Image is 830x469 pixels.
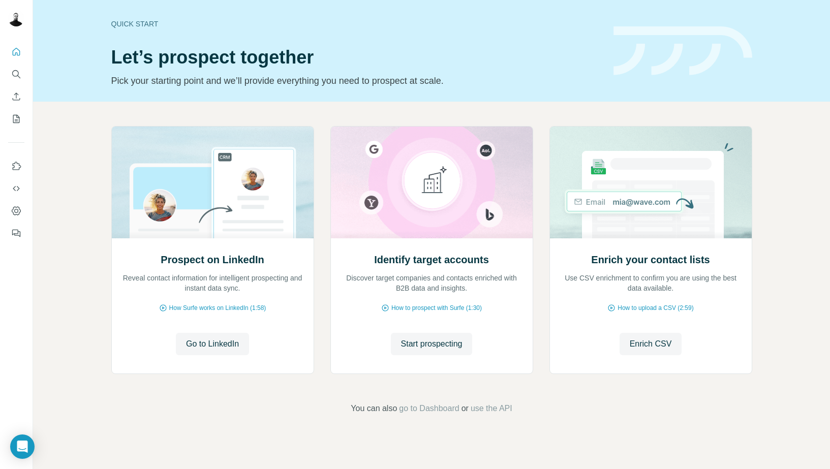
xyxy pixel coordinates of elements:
[186,338,239,350] span: Go to LinkedIn
[8,224,24,242] button: Feedback
[8,43,24,61] button: Quick start
[549,127,752,238] img: Enrich your contact lists
[111,19,601,29] div: Quick start
[330,127,533,238] img: Identify target accounts
[8,179,24,198] button: Use Surfe API
[111,74,601,88] p: Pick your starting point and we’ll provide everything you need to prospect at scale.
[399,402,459,415] button: go to Dashboard
[462,402,469,415] span: or
[618,303,693,312] span: How to upload a CSV (2:59)
[8,87,24,106] button: Enrich CSV
[351,402,397,415] span: You can also
[391,333,473,355] button: Start prospecting
[161,253,264,267] h2: Prospect on LinkedIn
[8,157,24,175] button: Use Surfe on LinkedIn
[391,303,482,312] span: How to prospect with Surfe (1:30)
[341,273,522,293] p: Discover target companies and contacts enriched with B2B data and insights.
[8,10,24,26] img: Avatar
[111,47,601,68] h1: Let’s prospect together
[374,253,489,267] h2: Identify target accounts
[8,202,24,220] button: Dashboard
[10,434,35,459] div: Open Intercom Messenger
[471,402,512,415] button: use the API
[122,273,303,293] p: Reveal contact information for intelligent prospecting and instant data sync.
[630,338,672,350] span: Enrich CSV
[8,65,24,83] button: Search
[560,273,742,293] p: Use CSV enrichment to confirm you are using the best data available.
[591,253,710,267] h2: Enrich your contact lists
[613,26,752,76] img: banner
[620,333,682,355] button: Enrich CSV
[401,338,463,350] span: Start prospecting
[169,303,266,312] span: How Surfe works on LinkedIn (1:58)
[111,127,314,238] img: Prospect on LinkedIn
[8,110,24,128] button: My lists
[176,333,249,355] button: Go to LinkedIn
